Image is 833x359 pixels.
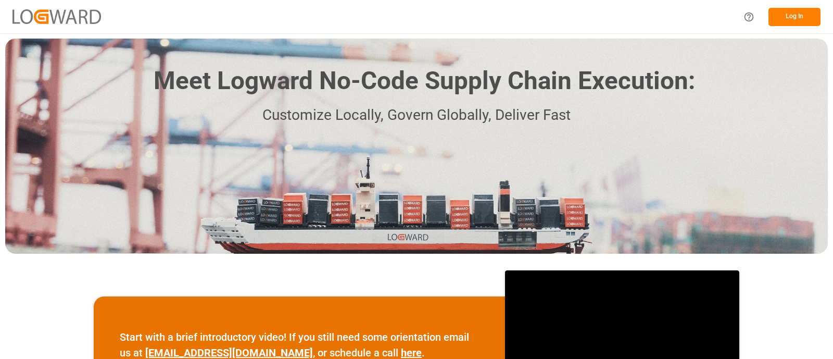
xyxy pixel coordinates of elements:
[12,9,101,23] img: Logward_new_orange.png
[768,8,821,26] button: Log In
[138,104,695,127] p: Customize Locally, Govern Globally, Deliver Fast
[154,63,695,100] h1: Meet Logward No-Code Supply Chain Execution:
[737,5,761,29] button: Help Center
[145,346,313,359] a: [EMAIL_ADDRESS][DOMAIN_NAME]
[401,346,422,359] a: here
